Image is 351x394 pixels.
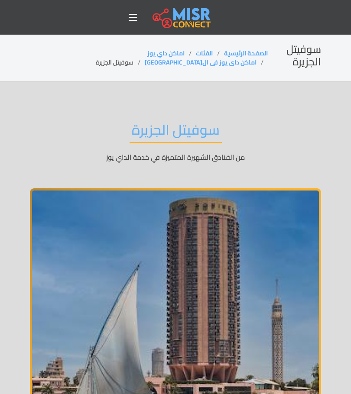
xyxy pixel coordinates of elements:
h2: سوفيتل الجزيرة [268,43,321,68]
a: الفئات [196,48,213,59]
img: main.misr_connect [153,6,211,28]
h2: سوفيتل الجزيرة [130,121,222,143]
a: اماكن داى يوز فى ال[GEOGRAPHIC_DATA] [145,57,257,68]
a: الصفحة الرئيسية [224,48,268,59]
a: اماكن داي يوز [147,48,185,59]
li: سوفيتل الجزيرة [96,58,145,67]
p: من الفنادق الشهيرة المتميزة في خدمة الداي يوز [30,152,321,162]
